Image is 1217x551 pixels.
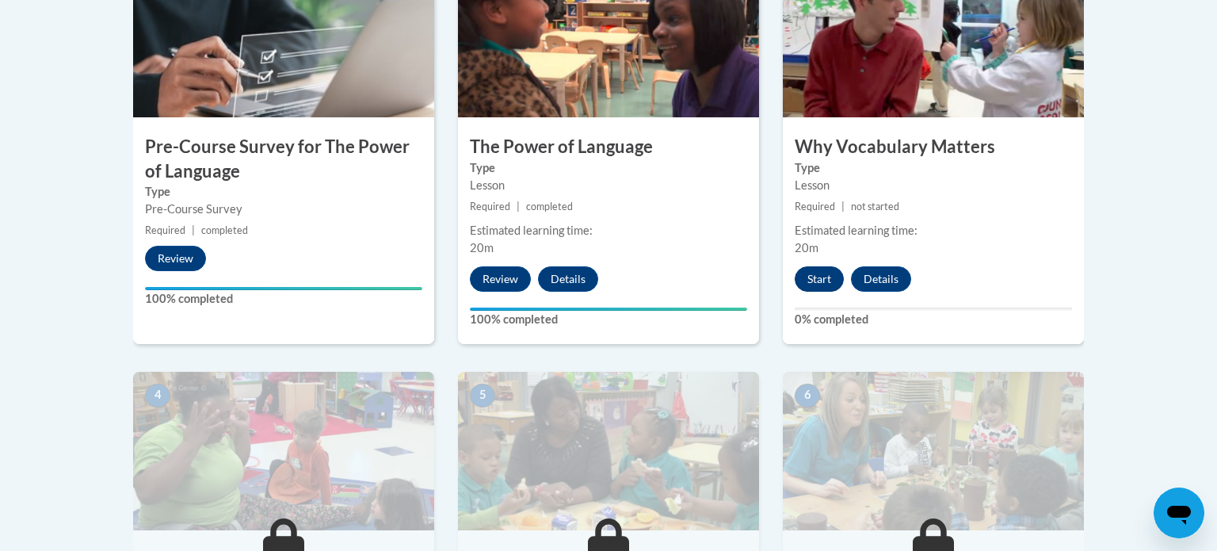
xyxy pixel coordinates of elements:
span: 4 [145,384,170,408]
label: 100% completed [470,311,747,328]
button: Details [851,266,911,292]
span: Required [795,201,835,212]
label: 100% completed [145,290,422,308]
span: Required [145,224,185,236]
button: Start [795,266,844,292]
span: | [841,201,845,212]
span: Required [470,201,510,212]
span: not started [851,201,899,212]
button: Review [145,246,206,271]
span: 20m [795,241,818,254]
h3: Why Vocabulary Matters [783,135,1084,159]
span: | [517,201,520,212]
button: Review [470,266,531,292]
button: Details [538,266,598,292]
img: Course Image [783,372,1084,530]
span: | [192,224,195,236]
span: completed [201,224,248,236]
div: Lesson [470,177,747,194]
h3: The Power of Language [458,135,759,159]
h3: Pre-Course Survey for The Power of Language [133,135,434,184]
div: Your progress [470,308,747,311]
span: 5 [470,384,495,408]
iframe: Button to launch messaging window [1154,488,1204,538]
div: Lesson [795,177,1072,194]
img: Course Image [133,372,434,530]
div: Estimated learning time: [795,222,1072,239]
span: completed [526,201,573,212]
div: Pre-Course Survey [145,201,422,218]
label: 0% completed [795,311,1072,328]
div: Estimated learning time: [470,222,747,239]
label: Type [795,159,1072,177]
div: Your progress [145,287,422,290]
span: 20m [470,241,494,254]
label: Type [470,159,747,177]
span: 6 [795,384,820,408]
label: Type [145,183,422,201]
img: Course Image [458,372,759,530]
